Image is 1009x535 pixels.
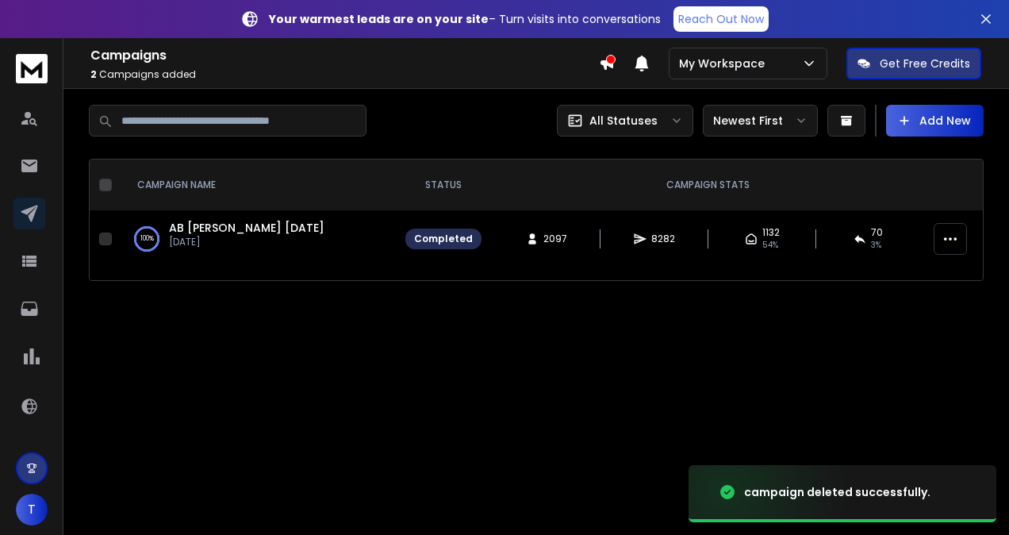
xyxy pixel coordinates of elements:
[703,105,818,137] button: Newest First
[762,239,778,252] span: 54 %
[744,484,930,500] div: campaign deleted successfully.
[543,233,567,245] span: 2097
[414,233,473,245] div: Completed
[589,113,658,129] p: All Statuses
[886,105,984,137] button: Add New
[16,494,48,525] button: T
[16,54,48,83] img: logo
[871,239,881,252] span: 3 %
[678,11,764,27] p: Reach Out Now
[762,226,780,239] span: 1132
[90,68,599,81] p: Campaigns added
[90,46,599,65] h1: Campaigns
[651,233,675,245] span: 8282
[491,160,924,210] th: CAMPAIGN STATS
[396,160,491,210] th: STATUS
[118,210,396,267] td: 100%AB [PERSON_NAME] [DATE][DATE]
[871,226,883,239] span: 70
[90,67,97,81] span: 2
[269,11,489,27] strong: Your warmest leads are on your site
[169,236,324,248] p: [DATE]
[140,231,154,247] p: 100 %
[118,160,396,210] th: CAMPAIGN NAME
[269,11,661,27] p: – Turn visits into conversations
[169,220,324,236] a: AB [PERSON_NAME] [DATE]
[880,56,970,71] p: Get Free Credits
[673,6,769,32] a: Reach Out Now
[846,48,981,79] button: Get Free Credits
[679,56,771,71] p: My Workspace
